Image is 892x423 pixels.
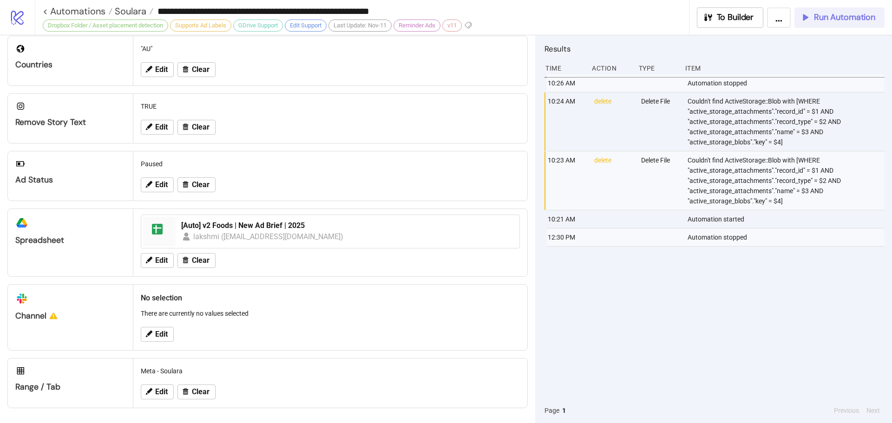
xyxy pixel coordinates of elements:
[15,117,125,128] div: Remove Story Text
[794,7,885,28] button: Run Automation
[141,62,174,77] button: Edit
[177,62,216,77] button: Clear
[192,388,210,396] span: Clear
[547,74,587,92] div: 10:26 AM
[547,210,587,228] div: 10:21 AM
[15,235,125,246] div: Spreadsheet
[687,151,887,210] div: Couldn't find ActiveStorage::Blob with [WHERE "active_storage_attachments"."record_id" = $1 AND "...
[177,120,216,135] button: Clear
[15,59,125,70] div: Countries
[640,151,680,210] div: Delete File
[15,311,125,321] div: Channel
[767,7,791,28] button: ...
[717,12,754,23] span: To Builder
[285,20,327,32] div: Edit Support
[155,123,168,131] span: Edit
[137,40,524,58] div: "AU"
[864,405,883,416] button: Next
[640,92,680,151] div: Delete File
[181,221,514,231] div: [Auto] v2 Foods | New Ad Brief | 2025
[141,327,174,342] button: Edit
[112,7,153,16] a: Soulara
[192,123,210,131] span: Clear
[544,405,559,416] span: Page
[177,253,216,268] button: Clear
[141,292,520,304] h2: No selection
[687,210,887,228] div: Automation started
[591,59,631,77] div: Action
[638,59,678,77] div: Type
[137,155,524,173] div: Paused
[559,405,569,416] button: 1
[155,181,168,189] span: Edit
[814,12,875,23] span: Run Automation
[233,20,283,32] div: GDrive Support
[43,7,112,16] a: < Automations
[43,20,168,32] div: Dropbox Folder / Asset placement detection
[547,92,587,151] div: 10:24 AM
[593,92,633,151] div: delete
[593,151,633,210] div: delete
[544,43,885,55] h2: Results
[155,388,168,396] span: Edit
[137,362,524,380] div: Meta - Soulara
[112,5,146,17] span: Soulara
[141,253,174,268] button: Edit
[141,177,174,192] button: Edit
[687,228,887,246] div: Automation stopped
[442,20,462,32] div: v11
[687,74,887,92] div: Automation stopped
[697,7,764,28] button: To Builder
[328,20,392,32] div: Last Update: Nov-11
[15,382,125,392] div: Range / Tab
[177,384,216,399] button: Clear
[547,151,587,210] div: 10:23 AM
[547,228,587,246] div: 12:30 PM
[684,59,885,77] div: Item
[193,231,344,242] div: lakshmi ([EMAIL_ADDRESS][DOMAIN_NAME])
[544,59,584,77] div: Time
[177,177,216,192] button: Clear
[137,98,524,115] div: TRUE
[687,92,887,151] div: Couldn't find ActiveStorage::Blob with [WHERE "active_storage_attachments"."record_id" = $1 AND "...
[155,256,168,265] span: Edit
[192,65,210,74] span: Clear
[141,384,174,399] button: Edit
[394,20,440,32] div: Reminder Ads
[192,256,210,265] span: Clear
[831,405,862,416] button: Previous
[192,181,210,189] span: Clear
[141,120,174,135] button: Edit
[15,175,125,185] div: Ad Status
[155,330,168,338] span: Edit
[155,65,168,74] span: Edit
[170,20,231,32] div: Supports Ad Labels
[141,308,520,319] p: There are currently no values selected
